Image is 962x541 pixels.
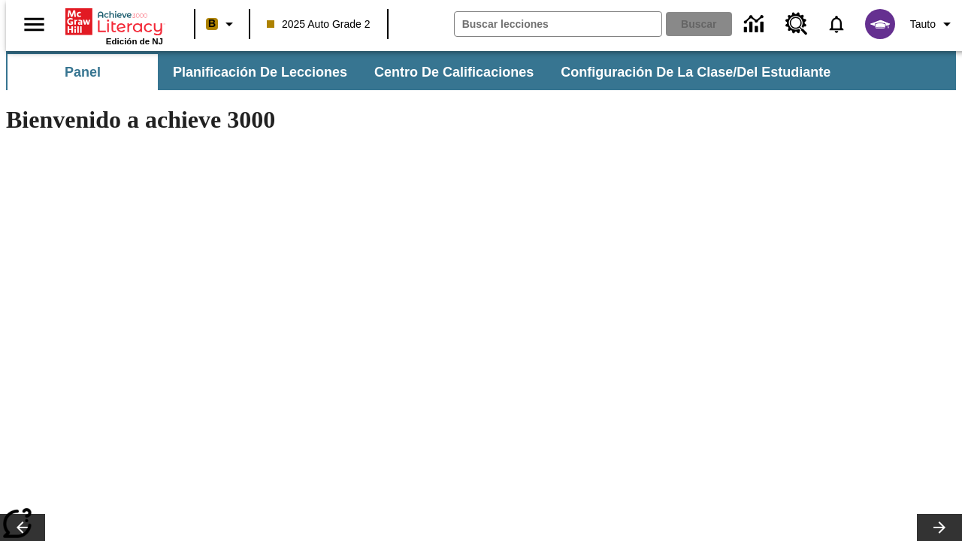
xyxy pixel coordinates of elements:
button: Abrir el menú lateral [12,2,56,47]
span: Configuración de la clase/del estudiante [561,64,830,81]
a: Centro de recursos, Se abrirá en una pestaña nueva. [776,4,817,44]
button: Panel [8,54,158,90]
button: Escoja un nuevo avatar [856,5,904,44]
h1: Bienvenido a achieve 3000 [6,106,655,134]
div: Subbarra de navegación [6,51,956,90]
img: avatar image [865,9,895,39]
span: 2025 Auto Grade 2 [267,17,371,32]
a: Centro de información [735,4,776,45]
span: Planificación de lecciones [173,64,347,81]
div: Portada [65,5,163,46]
span: Edición de NJ [106,37,163,46]
div: Subbarra de navegación [6,54,844,90]
span: Centro de calificaciones [374,64,534,81]
a: Portada [65,7,163,37]
button: Planificación de lecciones [161,54,359,90]
button: Carrusel de lecciones, seguir [917,514,962,541]
a: Notificaciones [817,5,856,44]
span: Tauto [910,17,936,32]
button: Configuración de la clase/del estudiante [549,54,843,90]
span: Panel [65,64,101,81]
button: Boost El color de la clase es anaranjado claro. Cambiar el color de la clase. [200,11,244,38]
button: Perfil/Configuración [904,11,962,38]
input: Buscar campo [455,12,661,36]
button: Centro de calificaciones [362,54,546,90]
span: B [208,14,216,33]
